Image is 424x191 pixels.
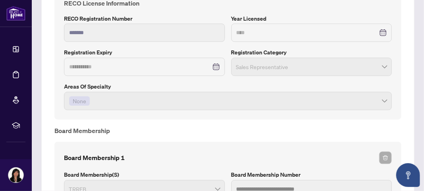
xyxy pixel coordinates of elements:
label: Areas of Specialty [64,82,392,91]
span: None [69,96,90,106]
label: Year Licensed [231,14,392,23]
label: Board Membership(s) [64,170,225,179]
h4: Board Membership 1 [64,153,125,162]
label: Registration Expiry [64,48,225,57]
label: Board Membership Number [231,170,392,179]
label: RECO Registration Number [64,14,225,23]
span: None [73,96,86,105]
button: Open asap [396,163,420,187]
img: logo [6,6,25,21]
span: Sales Representative [236,59,387,74]
img: Profile Icon [8,168,23,183]
h4: Board Membership [54,126,401,135]
label: Registration Category [231,48,392,57]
